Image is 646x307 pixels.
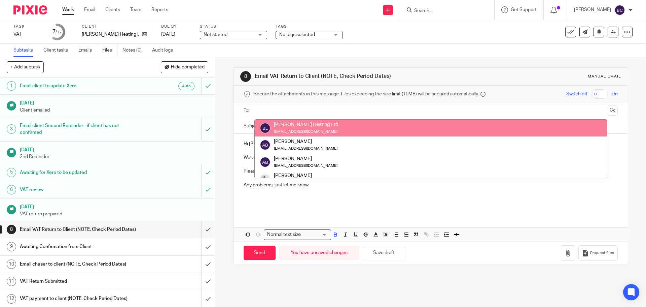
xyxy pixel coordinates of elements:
[151,6,168,13] a: Reports
[102,44,117,57] a: Files
[171,65,205,70] span: Hide completed
[279,32,315,37] span: No tags selected
[7,81,16,91] div: 1
[590,250,614,256] span: Request files
[279,246,359,260] div: You have unsaved changes
[303,231,327,238] input: Search for option
[260,174,271,184] img: smiley%20circle%20sean.png
[13,31,40,38] div: VAT
[13,44,38,57] a: Subtasks
[82,31,139,38] p: [PERSON_NAME] Heating Ltd
[78,44,97,57] a: Emails
[105,6,120,13] a: Clients
[20,81,136,91] h1: Email client to update Xero
[84,6,95,13] a: Email
[414,8,474,14] input: Search
[244,154,617,161] p: We’ve calculated your VAT Return for the period ending [DATE] and the amount due to HM Revenue & ...
[574,6,611,13] p: [PERSON_NAME]
[7,185,16,194] div: 6
[20,153,208,160] p: 2nd Reminder
[20,107,208,114] p: Client emailed
[7,168,16,177] div: 5
[20,202,208,210] h1: [DATE]
[244,246,276,260] input: Send
[265,231,302,238] span: Normal text size
[274,164,337,167] small: [EMAIL_ADDRESS][DOMAIN_NAME]
[608,105,618,116] button: Cc
[274,138,337,145] div: [PERSON_NAME]
[20,259,136,269] h1: Email chaser to client (NOTE, Check Period Dates)
[611,91,618,97] span: On
[130,6,141,13] a: Team
[588,74,621,79] div: Manual email
[276,24,343,29] label: Tags
[20,98,208,106] h1: [DATE]
[255,73,445,80] h1: Email VAT Return to Client (NOTE, Check Period Dates)
[82,24,153,29] label: Client
[7,242,16,251] div: 9
[56,30,62,34] small: /12
[20,242,136,252] h1: Awaiting Confirmation from Client
[20,145,208,153] h1: [DATE]
[254,91,479,97] span: Secure the attachments in this message. Files exceeding the size limit (10MB) will be secured aut...
[13,5,47,14] img: Pixie
[20,224,136,235] h1: Email VAT Return to Client (NOTE, Check Period Dates)
[13,24,40,29] label: Task
[240,71,251,82] div: 8
[20,294,136,304] h1: VAT payment to client (NOTE, Check Period Dates)
[7,259,16,269] div: 10
[20,211,208,217] p: VAT return prepared
[614,5,625,16] img: svg%3E
[260,140,271,150] img: svg%3E
[566,91,587,97] span: Switch off
[20,121,136,138] h1: Email client Second Reminder - if client has not confirmed
[511,7,537,12] span: Get Support
[363,246,405,260] button: Save draft
[244,123,261,129] label: Subject:
[260,157,271,167] img: svg%3E
[578,245,617,260] button: Request files
[43,44,73,57] a: Client tasks
[7,225,16,234] div: 8
[7,277,16,286] div: 11
[7,124,16,134] div: 3
[152,44,178,57] a: Audit logs
[274,172,368,179] div: [PERSON_NAME]
[161,24,191,29] label: Due by
[244,182,617,188] p: Any problems, just let me know.
[178,82,194,90] div: Auto
[274,130,337,133] small: [EMAIL_ADDRESS][DOMAIN_NAME]
[20,185,136,195] h1: VAT review
[122,44,147,57] a: Notes (0)
[52,28,62,36] div: 7
[204,32,227,37] span: Not started
[274,155,337,162] div: [PERSON_NAME]
[260,123,271,133] img: svg%3E
[264,229,331,240] div: Search for option
[244,141,617,147] p: Hi [PERSON_NAME],
[7,294,16,304] div: 12
[274,147,337,150] small: [EMAIL_ADDRESS][DOMAIN_NAME]
[62,6,74,13] a: Work
[20,167,136,178] h1: Awaiting for Xero to be updated
[244,107,251,114] label: To:
[200,24,267,29] label: Status
[244,168,617,175] p: Please let us know by reply that you’re happy with this and you’re OK for us to submit it online....
[274,121,338,128] div: [PERSON_NAME] Heating Ltd
[20,276,136,286] h1: VAT Return Submitted
[7,61,44,73] button: + Add subtask
[161,32,175,37] span: [DATE]
[161,61,208,73] button: Hide completed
